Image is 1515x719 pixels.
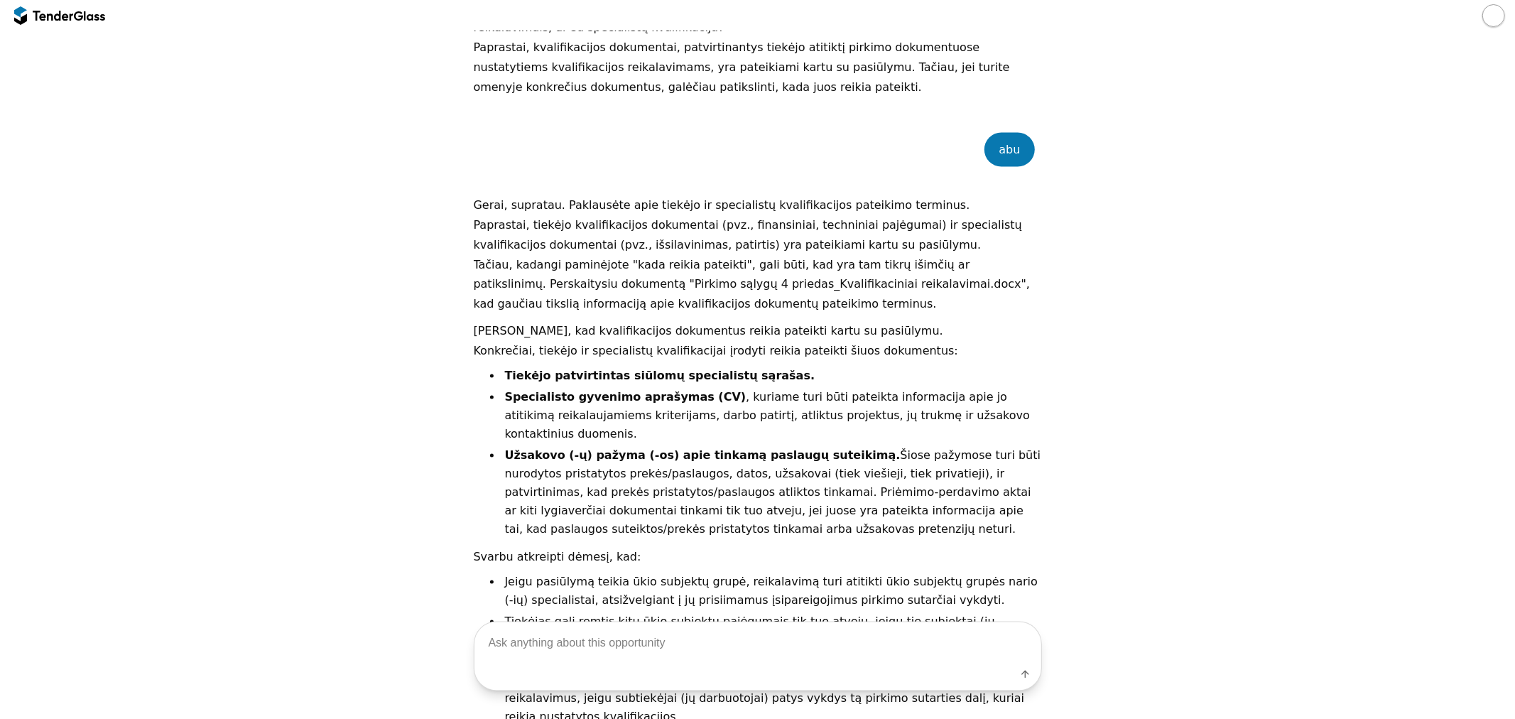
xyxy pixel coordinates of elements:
[999,140,1020,160] div: abu
[505,391,746,404] strong: Specialisto gyvenimo aprašymas (CV)
[502,573,1042,610] li: Jeigu pasiūlymą teikia ūkio subjektų grupė, reikalavimą turi atitikti ūkio subjektų grupės nario ...
[474,255,1042,315] p: Tačiau, kadangi paminėjote "kada reikia pateikti", gali būti, kad yra tam tikrų išimčių ar patiks...
[502,389,1042,444] li: , kuriame turi būti pateikta informacija apie jo atitikimą reikalaujamiems kriterijams, darbo pat...
[474,38,1042,97] p: Paprastai, kvalifikacijos dokumentai, patvirtinantys tiekėjo atitiktį pirkimo dokumentuose nustat...
[474,342,1042,362] p: Konkrečiai, tiekėjo ir specialistų kvalifikacijai įrodyti reikia pateikti šiuos dokumentus:
[474,548,1042,568] p: Svarbu atkreipti dėmesį, kad:
[505,369,815,383] strong: Tiekėjo patvirtintas siūlomų specialistų sąrašas.
[474,195,1042,215] p: Gerai, supratau. Paklausėte apie tiekėjo ir specialistų kvalifikacijos pateikimo terminus.
[474,215,1042,255] p: Paprastai, tiekėjo kvalifikacijos dokumentai (pvz., finansiniai, techniniai pajėgumai) ir special...
[502,447,1042,539] li: Šiose pažymose turi būti nurodytos pristatytos prekės/paslaugos, datos, užsakovai (tiek viešieji,...
[474,322,1042,342] p: [PERSON_NAME], kad kvalifikacijos dokumentus reikia pateikti kartu su pasiūlymu.
[505,449,901,463] strong: Užsakovo (-ų) pažyma (-os) apie tinkamą paslaugų suteikimą.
